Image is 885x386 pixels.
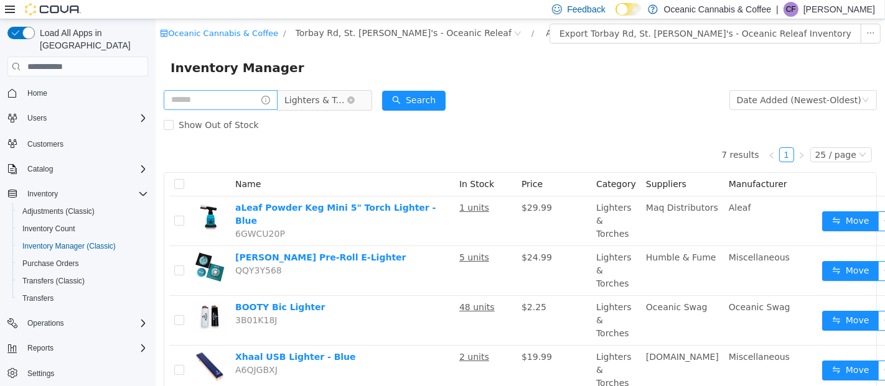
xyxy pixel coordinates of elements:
span: Torbay Rd, St. John's - Oceanic Releaf [140,7,356,21]
button: icon: ellipsis [723,242,742,262]
span: 6GWCU20P [80,209,129,219]
span: [DOMAIN_NAME] [490,333,563,342]
span: Inventory [22,186,148,201]
i: icon: info-circle [106,76,115,85]
a: Purchase Orders [17,256,84,271]
img: Cova [25,3,81,16]
i: icon: left [612,132,620,140]
button: Home [2,84,153,102]
img: Xhaal USB Lighter - Blue hero shot [39,331,70,362]
button: Reports [22,341,59,356]
a: Xhaal USB Lighter - Blue [80,333,200,342]
span: Transfers [22,293,54,303]
a: Transfers [17,291,59,306]
span: CF [786,2,796,17]
span: $2.25 [366,283,391,293]
p: | [776,2,779,17]
a: Home [22,86,52,101]
span: Lighters & Torches [129,71,191,90]
span: Show Out of Stock [18,101,108,111]
span: A6QJGBXJ [80,346,122,356]
span: Catalog [22,162,148,177]
span: Load All Apps in [GEOGRAPHIC_DATA] [35,27,148,52]
button: icon: ellipsis [723,192,742,212]
li: Next Page [639,128,653,143]
span: Transfers (Classic) [22,276,85,286]
button: Inventory Count [12,220,153,237]
span: Price [366,160,387,170]
span: Adjustments (Classic) [22,206,95,216]
span: Oceanic Swag [490,283,552,293]
span: $24.99 [366,233,396,243]
button: Operations [22,316,69,331]
div: Cassie Finnie [784,2,798,17]
span: Name [80,160,105,170]
a: [PERSON_NAME] Pre-Roll E-Lighter [80,233,251,243]
input: Dark Mode [616,3,642,16]
button: Purchase Orders [12,255,153,272]
img: BOOTY Bic Lighter hero shot [39,282,70,313]
a: Settings [22,366,59,381]
span: Manufacturer [573,160,632,170]
a: Transfers (Classic) [17,273,90,288]
img: Green Jay Pre-Roll E-Lighter hero shot [39,232,70,263]
a: icon: shopOceanic Cannabis & Coffee [4,9,123,19]
p: Oceanic Cannabis & Coffee [664,2,772,17]
span: Home [27,88,47,98]
span: Home [22,85,148,101]
button: Inventory Manager (Classic) [12,237,153,255]
button: Transfers [12,290,153,307]
a: Inventory Count [17,221,80,236]
span: $29.99 [366,183,396,193]
i: icon: right [642,132,650,140]
span: Customers [27,139,63,149]
button: icon: swapMove [667,242,724,262]
td: Lighters & Torches [436,277,485,326]
a: aLeaf Powder Keg Mini 5" Torch Lighter - Blue [80,183,281,206]
span: Operations [27,318,64,328]
span: Inventory Manager (Classic) [17,239,148,254]
td: Lighters & Torches [436,227,485,277]
img: aLeaf Powder Keg Mini 5" Torch Lighter - Blue hero shot [39,182,70,213]
span: Reports [27,343,54,353]
span: Catalog [27,164,53,174]
span: In Stock [304,160,339,170]
span: Inventory Manager [15,39,156,58]
span: Miscellaneous [573,333,634,342]
span: Users [27,113,47,123]
button: Catalog [2,160,153,178]
button: Customers [2,134,153,152]
i: icon: down [703,132,711,140]
button: icon: searchSearch [227,71,290,91]
a: 1 [624,129,638,142]
button: icon: swapMove [667,341,724,361]
span: Purchase Orders [22,259,79,269]
button: Catalog [22,162,58,177]
button: Transfers (Classic) [12,272,153,290]
span: Inventory Count [17,221,148,236]
td: Lighters & Torches [436,326,485,376]
span: Inventory Count [22,224,75,234]
i: icon: down [706,77,714,86]
button: icon: ellipsis [723,341,742,361]
span: Customers [22,136,148,151]
u: 2 units [304,333,334,342]
span: Miscellaneous [573,233,634,243]
li: 7 results [566,128,603,143]
div: All Rooms [390,4,433,23]
span: Category [441,160,480,170]
a: BOOTY Bic Lighter [80,283,169,293]
span: 3B01K18J [80,296,121,306]
button: Settings [2,364,153,382]
td: Lighters & Torches [436,177,485,227]
span: Aleaf [573,183,596,193]
span: Settings [27,369,54,379]
button: Operations [2,315,153,332]
span: $19.99 [366,333,396,342]
span: Suppliers [490,160,531,170]
a: Inventory Manager (Classic) [17,239,121,254]
i: icon: close-circle [192,77,199,85]
span: Humble & Fume [490,233,561,243]
button: icon: ellipsis [705,4,725,24]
